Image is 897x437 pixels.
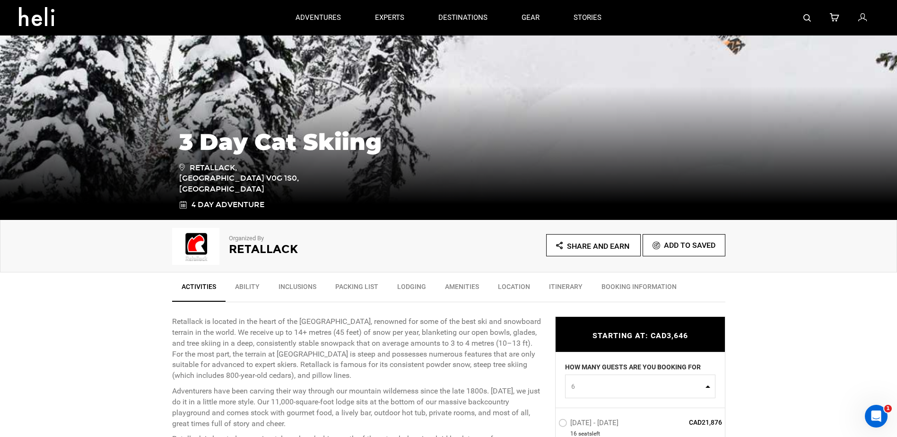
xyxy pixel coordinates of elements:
button: 6 [565,375,715,398]
span: 6 [571,382,703,391]
span: Add To Saved [664,241,715,250]
img: search-bar-icon.svg [803,14,811,22]
img: ef23dc4a46530461e2a918fa65ea7af0.png [172,227,219,265]
a: Amenities [435,277,488,301]
span: 4 Day Adventure [192,200,264,210]
p: Retallack is located in the heart of the [GEOGRAPHIC_DATA], renowned for some of the best ski and... [172,316,541,381]
span: Retallack, [GEOGRAPHIC_DATA] V0G 1S0, [GEOGRAPHIC_DATA] [179,162,314,195]
span: CAD21,876 [654,418,723,427]
h1: 3 Day Cat Skiing [179,129,718,155]
label: [DATE] - [DATE] [558,419,621,430]
p: adventures [296,13,341,23]
a: Lodging [388,277,435,301]
p: Adventurers have been carving their way through our mountain wilderness since the late 1800s. [DA... [172,386,541,429]
span: Share and Earn [567,242,629,251]
span: 1 [884,405,892,412]
p: experts [375,13,404,23]
a: Activities [172,277,226,302]
p: Organized By [229,234,423,243]
iframe: Intercom live chat [865,405,888,428]
a: Inclusions [269,277,326,301]
p: destinations [438,13,488,23]
a: Itinerary [540,277,592,301]
a: Ability [226,277,269,301]
span: STARTING AT: CAD3,646 [592,331,688,340]
h2: Retallack [229,243,423,255]
a: Location [488,277,540,301]
label: HOW MANY GUESTS ARE YOU BOOKING FOR [565,362,701,375]
a: Packing List [326,277,388,301]
a: BOOKING INFORMATION [592,277,686,301]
